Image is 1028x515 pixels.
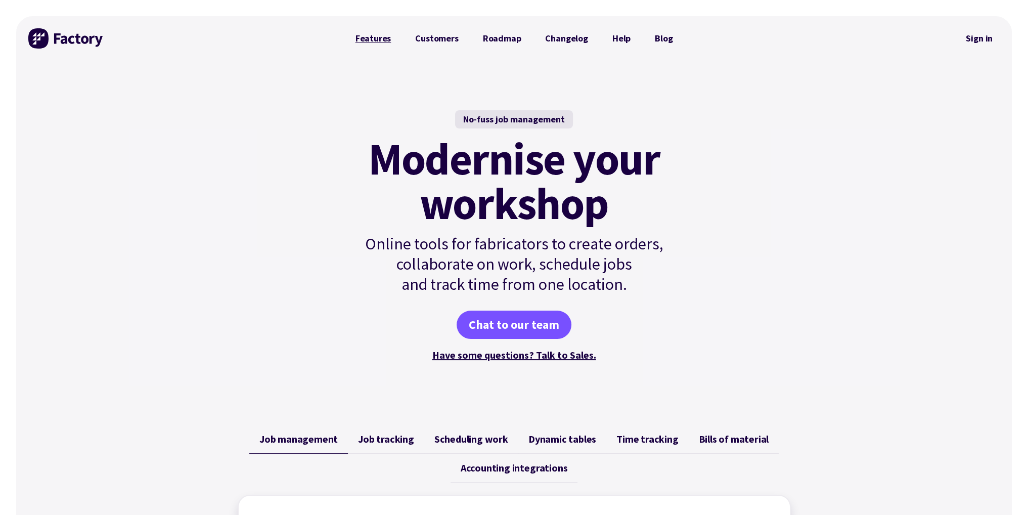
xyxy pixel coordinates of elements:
[959,27,1000,50] nav: Secondary Navigation
[434,433,508,445] span: Scheduling work
[259,433,338,445] span: Job management
[343,234,685,294] p: Online tools for fabricators to create orders, collaborate on work, schedule jobs and track time ...
[403,28,470,49] a: Customers
[528,433,596,445] span: Dynamic tables
[471,28,533,49] a: Roadmap
[28,28,104,49] img: Factory
[343,28,404,49] a: Features
[343,28,685,49] nav: Primary Navigation
[368,137,660,226] mark: Modernise your workshop
[643,28,685,49] a: Blog
[698,433,769,445] span: Bills of material
[600,28,643,49] a: Help
[358,433,414,445] span: Job tracking
[533,28,600,49] a: Changelog
[432,349,596,361] a: Have some questions? Talk to Sales.
[455,110,573,128] div: No-fuss job management
[959,27,1000,50] a: Sign in
[616,433,678,445] span: Time tracking
[461,462,567,474] span: Accounting integrations
[457,311,571,339] a: Chat to our team
[860,406,1028,515] iframe: Chat Widget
